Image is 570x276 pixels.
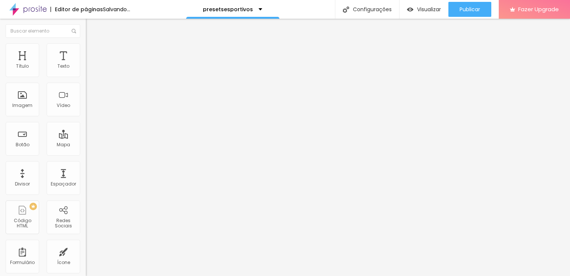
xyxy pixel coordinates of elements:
[86,19,570,276] iframe: Editor
[407,6,413,13] img: view-1.svg
[16,64,29,69] div: Título
[6,24,80,38] input: Buscar elemento
[103,7,130,12] div: Salvando...
[57,103,70,108] div: Vídeo
[57,64,69,69] div: Texto
[203,7,253,12] p: presetsesportivos
[448,2,491,17] button: Publicar
[57,260,70,265] div: Ícone
[12,103,32,108] div: Imagem
[417,6,441,12] span: Visualizar
[15,181,30,187] div: Divisor
[10,260,35,265] div: Formulário
[51,181,76,187] div: Espaçador
[16,142,29,147] div: Botão
[57,142,70,147] div: Mapa
[460,6,480,12] span: Publicar
[48,218,78,229] div: Redes Sociais
[7,218,37,229] div: Código HTML
[50,7,103,12] div: Editor de páginas
[518,6,559,12] span: Fazer Upgrade
[343,6,349,13] img: Icone
[400,2,448,17] button: Visualizar
[72,29,76,33] img: Icone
